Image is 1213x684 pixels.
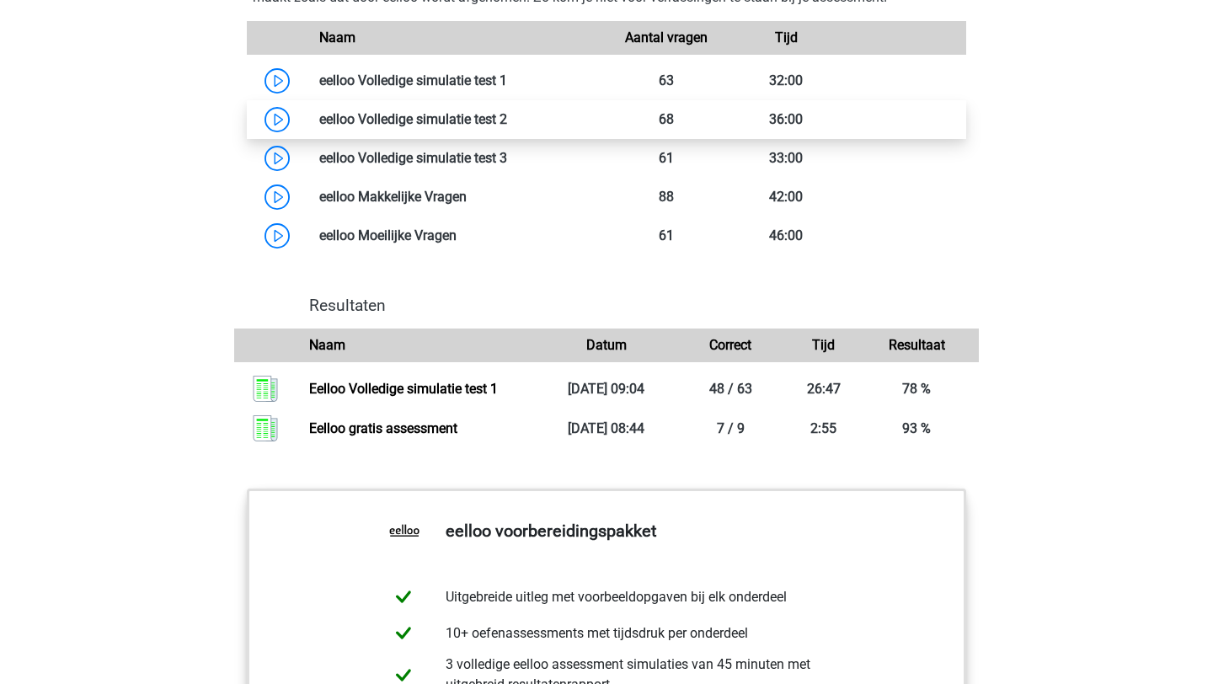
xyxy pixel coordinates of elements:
[307,28,606,48] div: Naam
[855,335,979,355] div: Resultaat
[307,226,606,246] div: eelloo Moeilijke Vragen
[307,110,606,130] div: eelloo Volledige simulatie test 2
[793,335,855,355] div: Tijd
[309,381,498,397] a: Eelloo Volledige simulatie test 1
[297,335,545,355] div: Naam
[309,296,966,315] h4: Resultaten
[307,187,606,207] div: eelloo Makkelijke Vragen
[726,28,846,48] div: Tijd
[307,71,606,91] div: eelloo Volledige simulatie test 1
[544,335,668,355] div: Datum
[309,420,457,436] a: Eelloo gratis assessment
[606,28,726,48] div: Aantal vragen
[669,335,793,355] div: Correct
[307,148,606,168] div: eelloo Volledige simulatie test 3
